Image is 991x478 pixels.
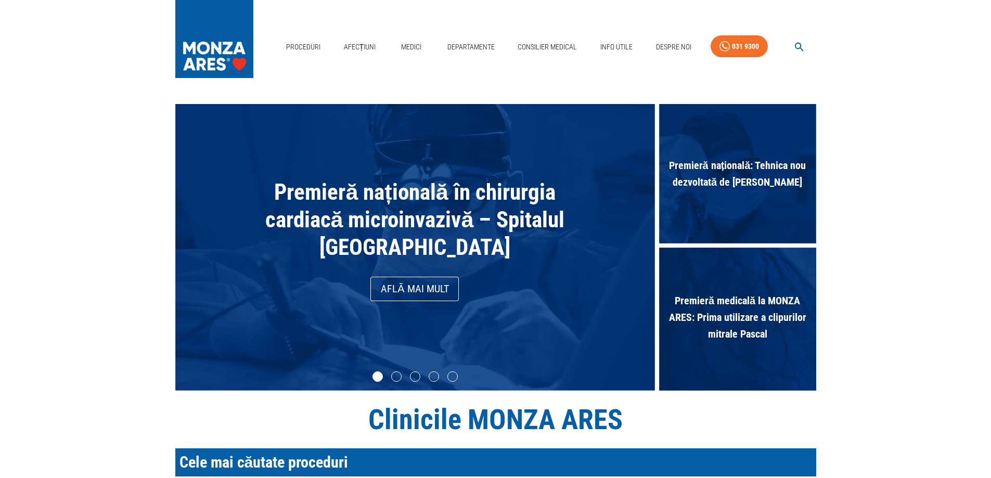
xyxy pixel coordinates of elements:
span: Premieră medicală la MONZA ARES: Prima utilizare a clipurilor mitrale Pascal [659,287,816,347]
li: slide item 2 [391,371,402,382]
a: Proceduri [282,36,325,58]
li: slide item 5 [447,371,458,382]
a: Medici [395,36,428,58]
a: Info Utile [596,36,637,58]
span: Cele mai căutate proceduri [179,453,349,471]
div: 031 9300 [732,40,759,53]
li: slide item 3 [410,371,420,382]
li: slide item 1 [372,371,383,382]
a: Afecțiuni [340,36,380,58]
a: Află mai mult [370,277,459,301]
span: Premieră națională: Tehnica nou dezvoltată de [PERSON_NAME] [659,152,816,196]
div: Premieră națională: Tehnica nou dezvoltată de [PERSON_NAME] [659,104,816,248]
li: slide item 4 [429,371,439,382]
a: 031 9300 [711,35,768,58]
h1: Clinicile MONZA ARES [175,403,816,436]
a: Despre Noi [652,36,696,58]
div: Premieră medicală la MONZA ARES: Prima utilizare a clipurilor mitrale Pascal [659,248,816,391]
a: Consilier Medical [513,36,581,58]
span: Premieră națională în chirurgia cardiacă microinvazivă – Spitalul [GEOGRAPHIC_DATA] [265,179,565,260]
a: Departamente [443,36,499,58]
